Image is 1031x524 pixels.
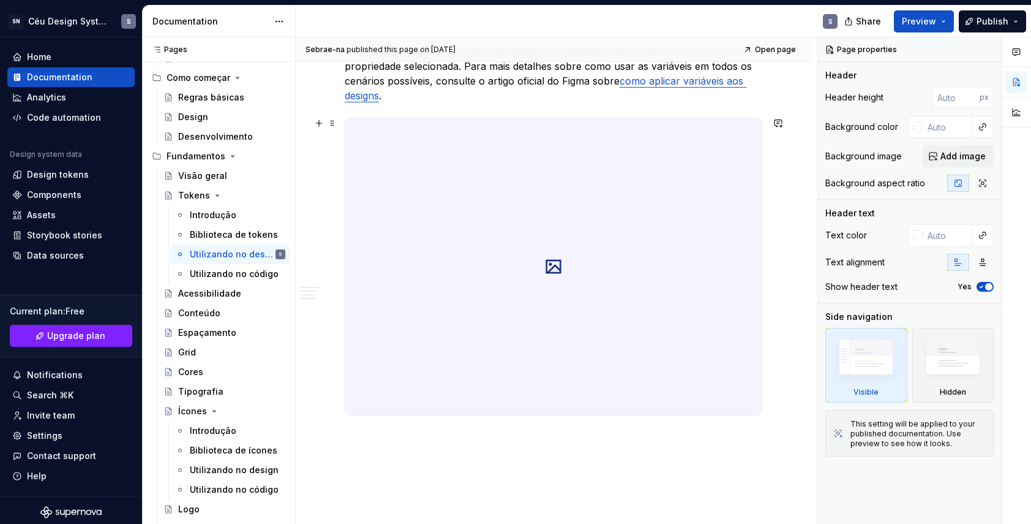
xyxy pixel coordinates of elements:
div: S [127,17,131,26]
div: Utilizando no design [190,464,279,476]
div: Visible [853,387,879,397]
div: Header [825,69,857,82]
a: Visão geral [159,166,290,186]
span: Publish [977,15,1008,28]
a: Tokens [159,186,290,205]
a: Storybook stories [7,226,135,245]
a: Utilizando no designS [170,245,290,264]
a: Biblioteca de ícones [170,441,290,460]
a: Acessibilidade [159,284,290,303]
a: Utilizando no código [170,264,290,284]
div: Utilizando no código [190,484,279,496]
a: Introdução [170,421,290,441]
div: Biblioteca de ícones [190,444,277,457]
a: Code automation [7,108,135,127]
span: Share [856,15,881,28]
button: Contact support [7,446,135,466]
div: Show header text [825,281,898,293]
div: Header height [825,91,883,104]
label: Yes [958,282,972,292]
div: Header text [825,207,875,219]
span: Add image [940,150,986,162]
div: Contact support [27,450,96,462]
div: Side navigation [825,311,893,323]
a: Home [7,47,135,67]
div: Logo [178,503,200,515]
div: Text color [825,229,867,241]
button: Help [7,466,135,486]
svg: Supernova Logo [40,506,102,518]
a: Design tokens [7,165,135,184]
input: Auto [923,116,972,138]
div: Como começar [167,72,230,84]
div: Visible [825,328,907,403]
div: Céu Design System [28,15,107,28]
div: Storybook stories [27,229,102,241]
div: Invite team [27,409,75,422]
span: Open page [755,45,796,55]
div: Utilizando no design [190,248,273,260]
div: SN [9,14,23,29]
a: Utilizando no código [170,480,290,499]
div: This setting will be applied to your published documentation. Use preview to see how it looks. [850,419,986,449]
a: Tipografia [159,382,290,401]
div: Text alignment [825,256,885,268]
div: Background aspect ratio [825,177,925,189]
div: S [279,248,282,260]
button: SNCéu Design SystemS [2,8,140,34]
button: Upgrade plan [10,325,132,347]
img: 22865db1-ecd7-44c0-8a57-f4b3b9de75b4.png [345,118,762,415]
input: Auto [923,224,972,246]
div: Introdução [190,209,236,221]
div: Visão geral [178,170,227,182]
a: Grid [159,343,290,362]
a: Invite team [7,406,135,425]
div: published this page on [DATE] [347,45,456,55]
div: Espaçamento [178,327,236,339]
button: Publish [959,10,1026,32]
span: Preview [902,15,936,28]
a: Desenvolvimento [159,127,290,146]
a: Documentation [7,67,135,87]
div: Help [27,470,47,482]
div: Fundamentos [147,146,290,166]
a: Conteúdo [159,303,290,323]
div: Tokens [178,189,210,202]
div: Tipografia [178,385,223,398]
div: Documentation [27,71,92,83]
div: Notifications [27,369,83,381]
div: Current plan : Free [10,305,132,317]
div: Utilizando no código [190,268,279,280]
a: Components [7,185,135,205]
div: Settings [27,430,62,442]
div: Biblioteca de tokens [190,229,278,241]
button: Search ⌘K [7,385,135,405]
div: Pages [147,45,187,55]
button: Notifications [7,365,135,385]
div: Documentation [152,15,268,28]
a: Logo [159,499,290,519]
div: Design system data [10,150,82,159]
div: S [828,17,833,26]
div: Home [27,51,51,63]
button: Add image [923,145,994,167]
input: Auto [932,86,980,108]
div: Design tokens [27,169,89,181]
a: Introdução [170,205,290,225]
a: Settings [7,426,135,446]
div: Cores [178,366,203,378]
div: Regras básicas [178,91,244,104]
a: Analytics [7,88,135,107]
div: Ícones [178,405,207,417]
a: Cores [159,362,290,382]
div: Hidden [940,387,966,397]
span: Sebrae-na [306,45,345,55]
div: Background color [825,121,898,133]
div: Como começar [147,68,290,88]
div: Hidden [912,328,994,403]
div: Grid [178,346,196,359]
div: Search ⌘K [27,389,73,401]
span: Upgrade plan [47,330,105,342]
div: Conteúdo [178,307,220,319]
